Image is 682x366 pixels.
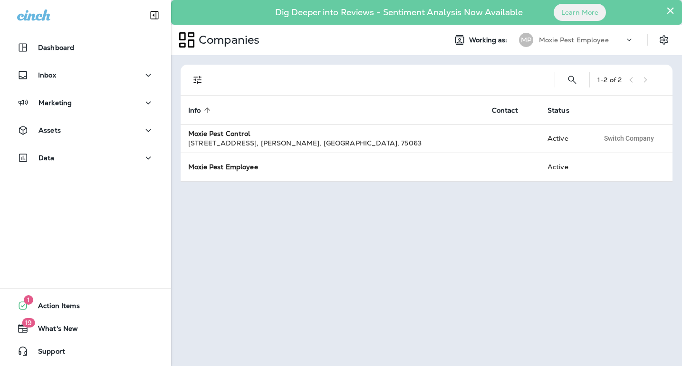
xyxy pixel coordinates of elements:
[29,325,78,336] span: What's New
[38,126,61,134] p: Assets
[10,38,162,57] button: Dashboard
[10,296,162,315] button: 1Action Items
[540,153,591,181] td: Active
[10,121,162,140] button: Assets
[22,318,35,327] span: 19
[599,131,659,145] button: Switch Company
[38,154,55,162] p: Data
[29,302,80,313] span: Action Items
[188,138,477,148] div: [STREET_ADDRESS] , [PERSON_NAME] , [GEOGRAPHIC_DATA] , 75063
[188,129,250,138] strong: Moxie Pest Control
[492,106,518,115] span: Contact
[548,106,569,115] span: Status
[539,36,609,44] p: Moxie Pest Employee
[597,76,622,84] div: 1 - 2 of 2
[554,4,606,21] button: Learn More
[38,99,72,106] p: Marketing
[188,106,213,115] span: Info
[563,70,582,89] button: Search Companies
[548,106,582,115] span: Status
[38,44,74,51] p: Dashboard
[188,106,201,115] span: Info
[188,70,207,89] button: Filters
[469,36,509,44] span: Working as:
[248,11,550,14] p: Dig Deeper into Reviews - Sentiment Analysis Now Available
[10,319,162,338] button: 19What's New
[10,66,162,85] button: Inbox
[492,106,530,115] span: Contact
[29,347,65,359] span: Support
[195,33,259,47] p: Companies
[540,124,591,153] td: Active
[10,342,162,361] button: Support
[24,295,33,305] span: 1
[519,33,533,47] div: MP
[38,71,56,79] p: Inbox
[10,93,162,112] button: Marketing
[10,148,162,167] button: Data
[666,3,675,18] button: Close
[188,163,258,171] strong: Moxie Pest Employee
[655,31,672,48] button: Settings
[141,6,168,25] button: Collapse Sidebar
[604,135,654,142] span: Switch Company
